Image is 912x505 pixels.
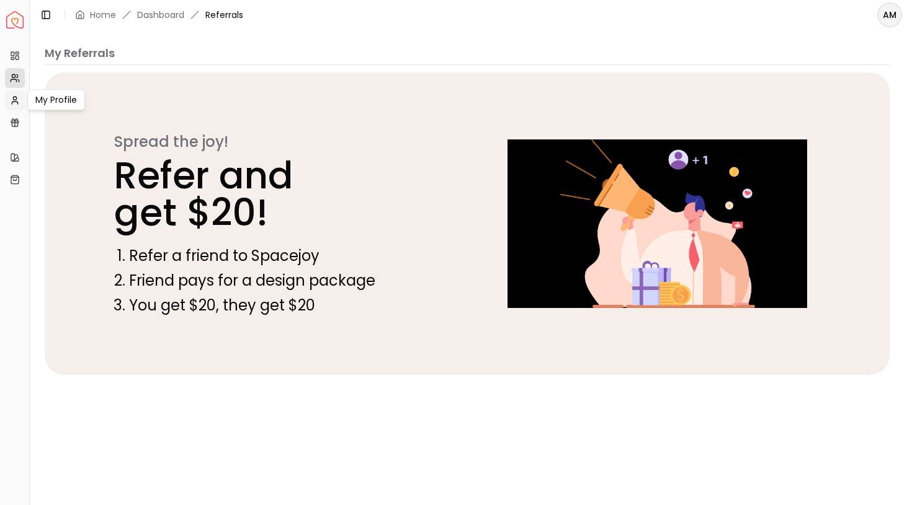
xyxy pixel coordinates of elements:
li: Refer a friend to Spacejoy [129,246,440,266]
p: Refer and get $20! [114,157,440,231]
a: Dashboard [137,9,184,21]
span: Referrals [205,9,243,21]
li: You get $20, they get $20 [129,296,440,315]
button: AM [877,2,902,27]
img: Spacejoy Logo [6,11,24,29]
a: Home [90,9,116,21]
span: AM [878,4,901,26]
p: My Referrals [45,45,890,62]
img: Referral callout [475,139,840,308]
nav: breadcrumb [75,9,243,21]
li: Friend pays for a design package [129,271,440,291]
a: Spacejoy [6,11,24,29]
div: My Profile [27,89,85,110]
p: Spread the joy! [114,132,440,152]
